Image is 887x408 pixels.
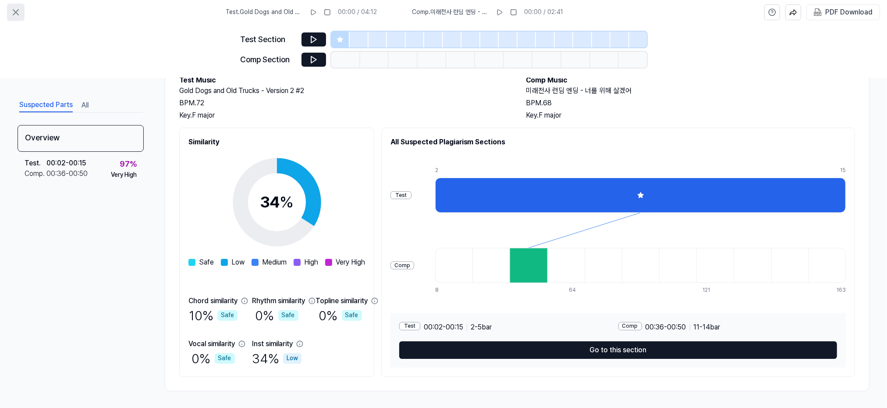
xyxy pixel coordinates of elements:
[526,86,855,96] h2: 미래전사 런딤 엔딩 - 너를 위해 살겠어
[526,98,855,108] div: BPM. 68
[260,190,294,214] div: 34
[399,341,837,359] button: Go to this section
[231,257,245,268] span: Low
[399,322,420,330] div: Test
[240,54,296,66] div: Comp Section
[569,286,606,294] div: 64
[526,110,855,121] div: Key. F major
[471,322,492,333] span: 2 - 5 bar
[424,322,463,333] span: 00:02 - 00:15
[316,296,368,306] div: Topline similarity
[280,193,294,211] span: %
[111,171,137,179] div: Very High
[25,158,46,168] div: Test .
[188,296,238,306] div: Chord similarity
[255,306,298,325] div: 0 %
[120,158,137,171] div: 97 %
[390,191,412,200] div: Test
[262,257,287,268] span: Medium
[812,5,874,20] button: PDF Download
[192,349,235,368] div: 0 %
[46,168,88,179] div: 00:36 - 00:50
[188,339,235,349] div: Vocal similarity
[179,75,508,86] h2: Test Music
[226,8,303,17] span: Test . Gold Dogs and Old Trucks - Version 2 #2
[18,125,144,152] div: Overview
[252,296,305,306] div: Rhythm similarity
[336,257,365,268] span: Very High
[215,353,235,364] div: Safe
[217,310,238,321] div: Safe
[278,310,298,321] div: Safe
[840,167,846,174] div: 15
[390,137,846,147] h2: All Suspected Plagiarism Sections
[319,306,362,325] div: 0 %
[179,110,508,121] div: Key. F major
[304,257,318,268] span: High
[46,158,86,168] div: 00:02 - 00:15
[618,322,642,330] div: Comp
[526,75,855,86] h2: Comp Music
[524,8,563,17] div: 00:00 / 02:41
[283,353,302,364] div: Low
[814,8,822,16] img: PDF Download
[768,8,776,17] svg: help
[252,349,302,368] div: 34 %
[703,286,740,294] div: 121
[764,4,780,20] button: help
[189,306,238,325] div: 10 %
[342,310,362,321] div: Safe
[789,8,797,16] img: share
[694,322,720,333] span: 11 - 14 bar
[837,286,846,294] div: 163
[390,261,414,270] div: Comp
[19,98,73,112] button: Suspected Parts
[179,98,508,108] div: BPM. 72
[240,33,296,46] div: Test Section
[82,98,89,112] button: All
[338,8,377,17] div: 00:00 / 04:12
[646,322,686,333] span: 00:36 - 00:50
[188,137,365,147] h2: Similarity
[179,86,508,96] h2: Gold Dogs and Old Trucks - Version 2 #2
[435,286,472,294] div: 8
[825,7,873,18] div: PDF Download
[25,168,46,179] div: Comp .
[252,339,293,349] div: Inst similarity
[199,257,214,268] span: Safe
[435,167,840,174] div: 2
[412,8,489,17] span: Comp . 미래전사 런딤 엔딩 - 너를 위해 살겠어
